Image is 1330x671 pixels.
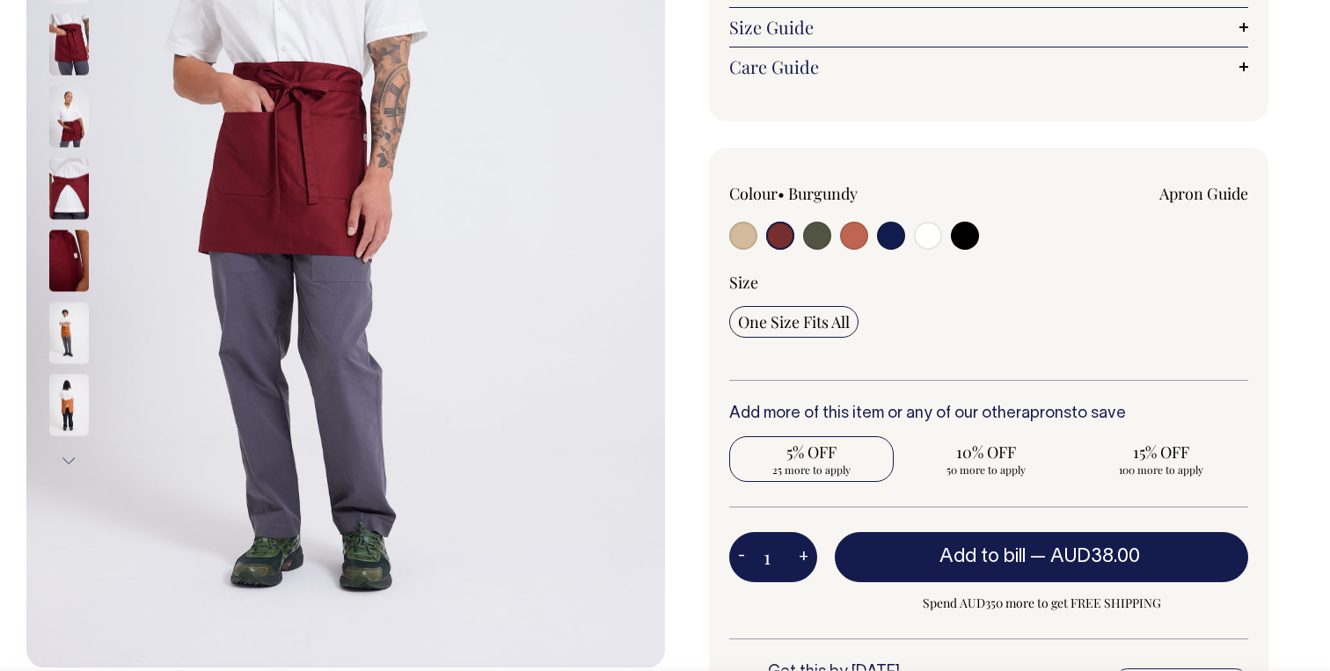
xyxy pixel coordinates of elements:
[1159,183,1248,204] a: Apron Guide
[1030,548,1144,565] span: —
[49,374,89,435] img: rust
[738,463,885,477] span: 25 more to apply
[790,540,817,575] button: +
[913,463,1060,477] span: 50 more to apply
[49,230,89,291] img: burgundy
[49,85,89,147] img: burgundy
[913,441,1060,463] span: 10% OFF
[55,441,82,480] button: Next
[788,183,858,204] label: Burgundy
[729,436,894,482] input: 5% OFF 25 more to apply
[729,405,1248,423] h6: Add more of this item or any of our other to save
[778,183,785,204] span: •
[835,593,1248,614] span: Spend AUD350 more to get FREE SHIPPING
[49,157,89,219] img: burgundy
[729,540,754,575] button: -
[904,436,1069,482] input: 10% OFF 50 more to apply
[729,306,859,338] input: One Size Fits All
[49,13,89,75] img: burgundy
[729,272,1248,293] div: Size
[939,548,1026,565] span: Add to bill
[1087,463,1234,477] span: 100 more to apply
[1021,406,1071,421] a: aprons
[729,56,1248,77] a: Care Guide
[1078,436,1243,482] input: 15% OFF 100 more to apply
[835,532,1248,581] button: Add to bill —AUD38.00
[729,183,937,204] div: Colour
[1087,441,1234,463] span: 15% OFF
[1050,548,1140,565] span: AUD38.00
[49,302,89,363] img: rust
[738,311,850,332] span: One Size Fits All
[729,17,1248,38] a: Size Guide
[738,441,885,463] span: 5% OFF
